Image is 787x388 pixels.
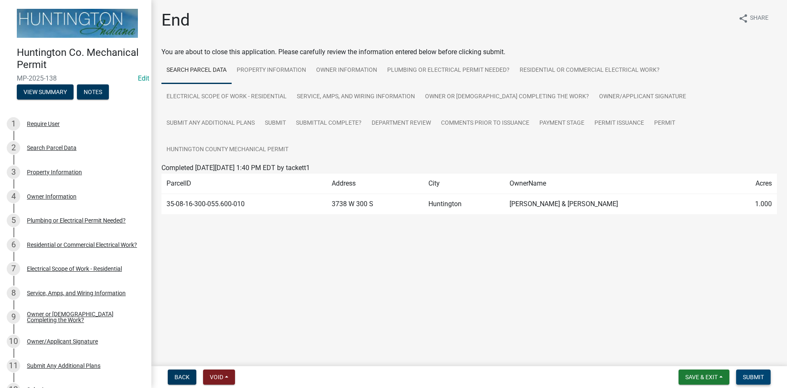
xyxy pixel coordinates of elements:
[27,363,100,369] div: Submit Any Additional Plans
[685,374,718,380] span: Save & Exit
[382,57,515,84] a: Plumbing or Electrical Permit Needed?
[732,10,775,26] button: shareShare
[27,290,126,296] div: Service, Amps, and Wiring Information
[743,374,764,380] span: Submit
[77,89,109,96] wm-modal-confirm: Notes
[27,266,122,272] div: Electrical Scope of Work - Residential
[77,84,109,100] button: Notes
[138,74,149,82] a: Edit
[327,173,423,194] td: Address
[161,110,260,137] a: Submit Any Additional Plans
[27,169,82,175] div: Property Information
[161,57,232,84] a: Search Parcel Data
[594,84,691,110] a: Owner/Applicant Signature
[534,110,589,137] a: Payment Stage
[27,311,138,323] div: Owner or [DEMOGRAPHIC_DATA] Completing the Work?
[504,173,726,194] td: OwnerName
[27,242,137,248] div: Residential or Commercial Electrical Work?
[7,117,20,131] div: 1
[161,194,327,215] td: 35-08-16-300-055.600-010
[436,110,534,137] a: Comments Prior to Issuance
[726,194,777,215] td: 1.000
[138,74,149,82] wm-modal-confirm: Edit Application Number
[649,110,680,137] a: Permit
[161,10,190,30] h1: End
[504,194,726,215] td: [PERSON_NAME] & [PERSON_NAME]
[7,141,20,155] div: 2
[311,57,382,84] a: Owner Information
[515,57,665,84] a: Residential or Commercial Electrical Work?
[291,110,367,137] a: Submittal Complete?
[423,173,504,194] td: City
[27,145,77,151] div: Search Parcel Data
[7,286,20,300] div: 8
[161,84,292,110] a: Electrical Scope of Work - Residential
[7,238,20,252] div: 6
[589,110,649,137] a: Permit Issuance
[17,9,138,38] img: Huntington County, Indiana
[750,13,769,24] span: Share
[17,89,74,96] wm-modal-confirm: Summary
[327,194,423,215] td: 3738 W 300 S
[27,338,98,344] div: Owner/Applicant Signature
[203,370,235,385] button: Void
[174,374,190,380] span: Back
[17,84,74,100] button: View Summary
[7,359,20,372] div: 11
[726,173,777,194] td: Acres
[210,374,223,380] span: Void
[168,370,196,385] button: Back
[161,173,327,194] td: ParcelID
[7,310,20,324] div: 9
[161,164,310,172] span: Completed [DATE][DATE] 1:40 PM EDT by tackett1
[161,47,777,231] div: You are about to close this application. Please carefully review the information entered below be...
[7,214,20,227] div: 5
[260,110,291,137] a: Submit
[7,165,20,179] div: 3
[292,84,420,110] a: Service, Amps, and Wiring Information
[7,190,20,203] div: 4
[27,121,60,127] div: Require User
[736,370,771,385] button: Submit
[7,262,20,275] div: 7
[423,194,504,215] td: Huntington
[679,370,729,385] button: Save & Exit
[27,194,77,199] div: Owner Information
[232,57,311,84] a: Property Information
[161,136,293,163] a: Huntington County Mechanical Permit
[17,47,145,71] h4: Huntington Co. Mechanical Permit
[27,218,126,223] div: Plumbing or Electrical Permit Needed?
[738,13,748,24] i: share
[7,335,20,348] div: 10
[17,74,135,82] span: MP-2025-138
[367,110,436,137] a: Department Review
[420,84,594,110] a: Owner or [DEMOGRAPHIC_DATA] Completing the Work?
